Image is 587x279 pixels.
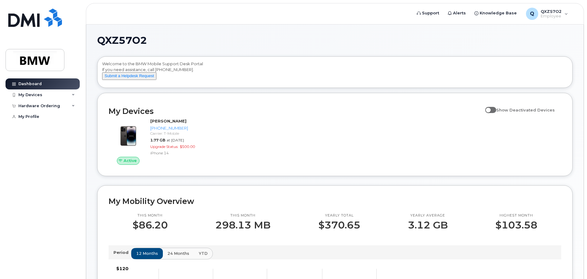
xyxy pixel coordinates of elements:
[113,250,131,255] p: Period
[495,220,537,231] p: $103.58
[116,266,129,271] tspan: $120
[150,138,165,142] span: 1.77 GB
[97,36,147,45] span: QXZ57O2
[180,144,195,149] span: $500.00
[318,220,360,231] p: $370.65
[496,107,555,112] span: Show Deactivated Devices
[109,118,216,165] a: Active[PERSON_NAME][PHONE_NUMBER]Carrier: T-Mobile1.77 GBat [DATE]Upgrade Status:$500.00iPhone 14
[408,220,448,231] p: 3.12 GB
[102,61,568,85] div: Welcome to the BMW Mobile Support Desk Portal If you need assistance, call [PHONE_NUMBER].
[150,150,214,156] div: iPhone 14
[408,213,448,218] p: Yearly average
[132,220,168,231] p: $86.20
[167,138,184,142] span: at [DATE]
[150,119,186,123] strong: [PERSON_NAME]
[102,73,156,78] a: Submit a Helpdesk Request
[215,213,270,218] p: This month
[132,213,168,218] p: This month
[150,131,214,136] div: Carrier: T-Mobile
[150,144,178,149] span: Upgrade Status:
[113,121,143,151] img: image20231002-3703462-njx0qo.jpeg
[124,158,137,164] span: Active
[199,251,208,256] span: YTD
[495,213,537,218] p: Highest month
[485,104,490,109] input: Show Deactivated Devices
[318,213,360,218] p: Yearly total
[150,125,214,131] div: [PHONE_NUMBER]
[215,220,270,231] p: 298.13 MB
[109,107,482,116] h2: My Devices
[167,251,189,256] span: 24 months
[102,72,156,80] button: Submit a Helpdesk Request
[109,197,561,206] h2: My Mobility Overview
